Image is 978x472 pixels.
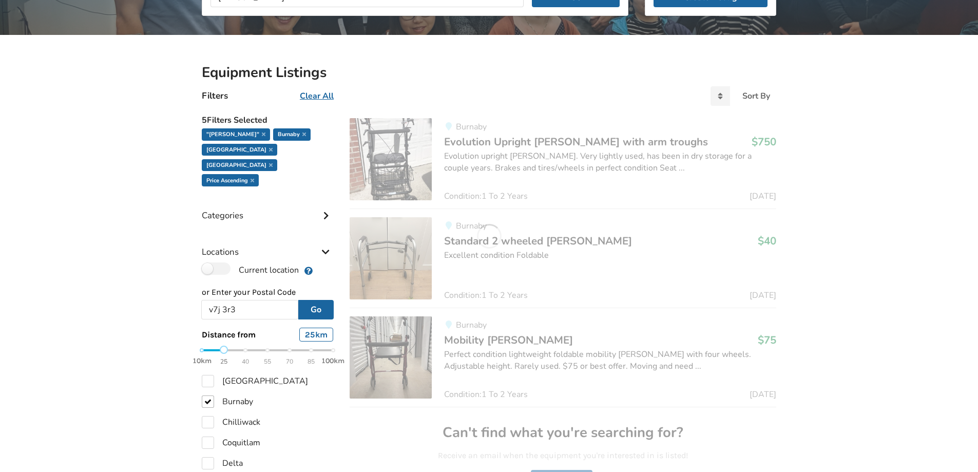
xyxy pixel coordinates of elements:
span: 25 [220,356,227,368]
span: 85 [308,356,315,368]
div: Price ascending [202,174,259,186]
div: [GEOGRAPHIC_DATA] [202,159,277,172]
label: Current location [202,262,299,276]
label: [GEOGRAPHIC_DATA] [202,375,308,387]
p: or Enter your Postal Code [202,287,333,298]
label: Burnaby [202,395,253,408]
div: 25 km [299,328,333,342]
span: 40 [242,356,249,368]
div: Burnaby [273,128,311,141]
button: Go [298,300,334,319]
span: Burnaby [456,121,487,133]
span: Condition: 1 To 2 Years [444,390,528,399]
h3: $750 [752,135,776,148]
div: Excellent condition Foldable [444,250,776,261]
h3: $40 [758,234,776,248]
h3: $75 [758,333,776,347]
span: Burnaby [456,220,487,232]
span: Standard 2 wheeled [PERSON_NAME] [444,234,632,248]
div: Locations [202,226,333,262]
span: Evolution Upright [PERSON_NAME] with arm troughs [444,135,708,149]
h2: Equipment Listings [202,64,776,82]
div: "[PERSON_NAME]" [202,128,270,141]
span: Condition: 1 To 2 Years [444,291,528,299]
a: mobility-mobility walker BurnabyMobility [PERSON_NAME]$75Perfect condition lightweight foldable m... [350,308,776,407]
span: 55 [264,356,271,368]
img: mobility-standard 2 wheeled walker [350,217,432,299]
div: Perfect condition lightweight foldable mobility [PERSON_NAME] with four wheels. Adjustable height... [444,349,776,372]
strong: 10km [193,356,212,365]
span: Distance from [202,330,256,339]
p: Receive an email when the equipment you're interested in is listed! [358,450,768,462]
h4: Filters [202,90,228,102]
a: mobility-standard 2 wheeled walker BurnabyStandard 2 wheeled [PERSON_NAME]$40Excellent condition ... [350,209,776,308]
a: mobility-evolution upright walker with arm troughsBurnabyEvolution Upright [PERSON_NAME] with arm... [350,118,776,209]
span: [DATE] [750,192,776,200]
label: Chilliwack [202,416,260,428]
label: Coquitlam [202,437,260,449]
span: 70 [286,356,293,368]
div: Sort By [742,92,770,100]
input: Post Code [201,300,298,319]
div: [GEOGRAPHIC_DATA] [202,144,277,156]
span: [DATE] [750,291,776,299]
img: mobility-mobility walker [350,316,432,399]
h2: Can't find what you're searching for? [358,424,768,442]
u: Clear All [300,90,334,102]
strong: 100km [321,356,344,365]
span: Burnaby [456,319,487,331]
img: mobility-evolution upright walker with arm troughs [350,118,432,200]
span: Condition: 1 To 2 Years [444,192,528,200]
h5: 5 Filters Selected [202,110,333,128]
label: Delta [202,457,243,469]
span: Mobility [PERSON_NAME] [444,333,573,347]
span: [DATE] [750,390,776,399]
div: Evolution upright [PERSON_NAME]. Very lightly used, has been in dry storage for a couple years. B... [444,150,776,174]
div: Categories [202,190,333,226]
